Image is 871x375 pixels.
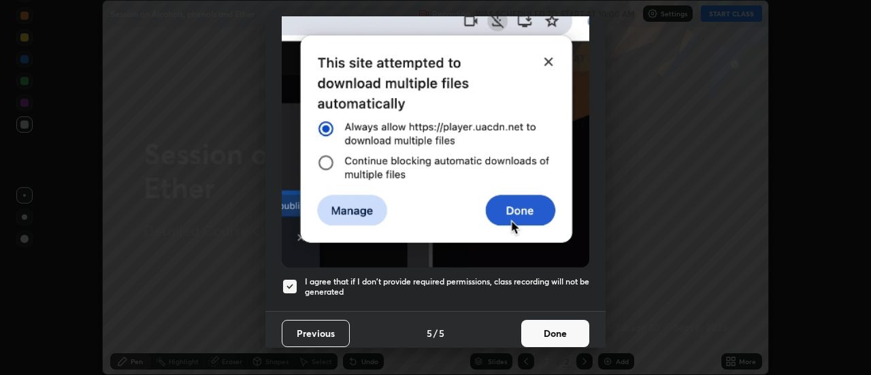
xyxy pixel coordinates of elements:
h4: 5 [427,326,432,340]
button: Previous [282,320,350,347]
h5: I agree that if I don't provide required permissions, class recording will not be generated [305,276,589,297]
h4: / [433,326,438,340]
h4: 5 [439,326,444,340]
button: Done [521,320,589,347]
